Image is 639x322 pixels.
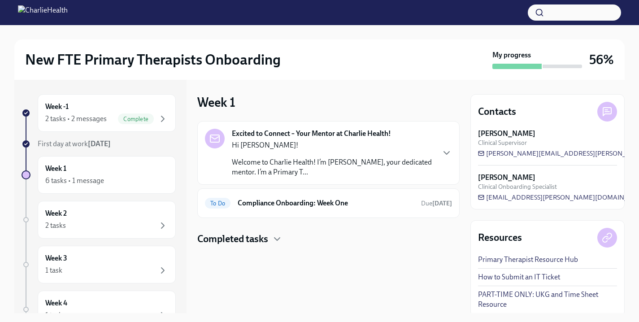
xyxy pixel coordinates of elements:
[45,209,67,218] h6: Week 2
[238,198,414,208] h6: Compliance Onboarding: Week One
[197,232,268,246] h4: Completed tasks
[589,52,614,68] h3: 56%
[478,231,522,244] h4: Resources
[232,129,391,139] strong: Excited to Connect – Your Mentor at Charlie Health!
[478,105,516,118] h4: Contacts
[22,94,176,132] a: Week -12 tasks • 2 messagesComplete
[45,265,62,275] div: 1 task
[45,298,67,308] h6: Week 4
[45,310,62,320] div: 1 task
[205,200,230,207] span: To Do
[432,200,452,207] strong: [DATE]
[478,129,535,139] strong: [PERSON_NAME]
[25,51,281,69] h2: New FTE Primary Therapists Onboarding
[38,139,111,148] span: First day at work
[88,139,111,148] strong: [DATE]
[45,114,107,124] div: 2 tasks • 2 messages
[45,221,66,231] div: 2 tasks
[232,157,434,177] p: Welcome to Charlie Health! I’m [PERSON_NAME], your dedicated mentor. I’m a Primary T...
[478,255,578,265] a: Primary Therapist Resource Hub
[45,253,67,263] h6: Week 3
[22,139,176,149] a: First day at work[DATE]
[205,196,452,210] a: To DoCompliance Onboarding: Week OneDue[DATE]
[45,102,69,112] h6: Week -1
[22,201,176,239] a: Week 22 tasks
[478,139,527,147] span: Clinical Supervisor
[478,183,557,191] span: Clinical Onboarding Specialist
[478,173,535,183] strong: [PERSON_NAME]
[421,199,452,208] span: August 24th, 2025 07:00
[197,232,460,246] div: Completed tasks
[232,140,434,150] p: Hi [PERSON_NAME]!
[197,94,235,110] h3: Week 1
[492,50,531,60] strong: My progress
[118,116,154,122] span: Complete
[22,246,176,283] a: Week 31 task
[478,290,617,309] a: PART-TIME ONLY: UKG and Time Sheet Resource
[421,200,452,207] span: Due
[18,5,68,20] img: CharlieHealth
[45,176,104,186] div: 6 tasks • 1 message
[45,164,66,174] h6: Week 1
[22,156,176,194] a: Week 16 tasks • 1 message
[478,272,560,282] a: How to Submit an IT Ticket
